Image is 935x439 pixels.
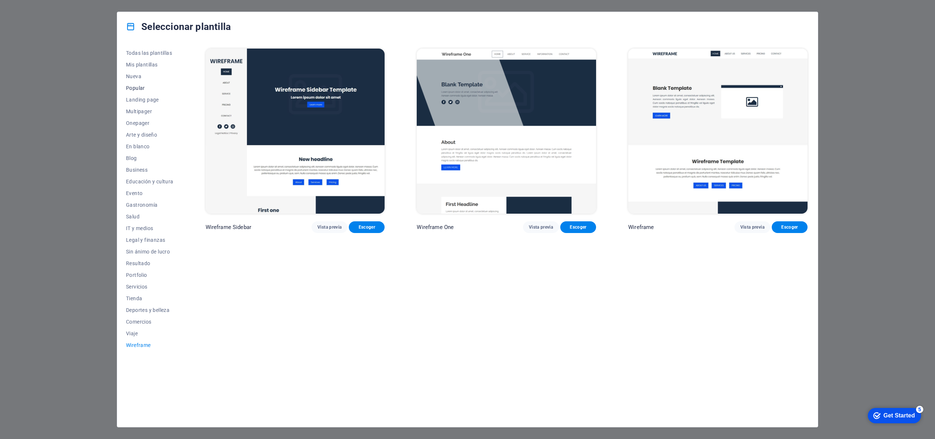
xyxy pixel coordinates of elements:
[126,234,173,246] button: Legal y finanzas
[126,190,173,196] span: Evento
[126,117,173,129] button: Onepager
[126,167,173,173] span: Business
[772,221,808,233] button: Escoger
[126,70,173,82] button: Nueva
[126,62,173,68] span: Mis plantillas
[126,257,173,269] button: Resultado
[126,120,173,126] span: Onepager
[126,246,173,257] button: Sin ánimo de lucro
[349,221,385,233] button: Escoger
[126,144,173,149] span: En blanco
[206,224,251,231] p: Wireframe Sidebar
[126,331,173,336] span: Viaje
[126,59,173,70] button: Mis plantillas
[126,85,173,91] span: Popular
[126,97,173,103] span: Landing page
[529,224,553,230] span: Vista previa
[126,47,173,59] button: Todas las plantillas
[6,4,59,19] div: Get Started 5 items remaining, 0% complete
[126,21,231,33] h4: Seleccionar plantilla
[126,94,173,106] button: Landing page
[417,224,454,231] p: Wireframe One
[22,8,53,15] div: Get Started
[126,199,173,211] button: Gastronomía
[126,272,173,278] span: Portfolio
[417,49,596,214] img: Wireframe One
[126,225,173,231] span: IT y medios
[126,106,173,117] button: Multipager
[126,269,173,281] button: Portfolio
[778,224,802,230] span: Escoger
[126,304,173,316] button: Deportes y belleza
[126,73,173,79] span: Nueva
[126,202,173,208] span: Gastronomía
[126,260,173,266] span: Resultado
[126,82,173,94] button: Popular
[628,49,808,214] img: Wireframe
[740,224,764,230] span: Vista previa
[126,222,173,234] button: IT y medios
[126,141,173,152] button: En blanco
[126,164,173,176] button: Business
[126,152,173,164] button: Blog
[126,316,173,328] button: Comercios
[628,224,654,231] p: Wireframe
[566,224,590,230] span: Escoger
[126,328,173,339] button: Viaje
[734,221,770,233] button: Vista previa
[126,319,173,325] span: Comercios
[126,176,173,187] button: Educación y cultura
[126,179,173,184] span: Educación y cultura
[206,49,385,214] img: Wireframe Sidebar
[126,293,173,304] button: Tienda
[312,221,347,233] button: Vista previa
[126,50,173,56] span: Todas las plantillas
[126,342,173,348] span: Wireframe
[126,307,173,313] span: Deportes y belleza
[126,249,173,255] span: Sin ánimo de lucro
[126,129,173,141] button: Arte y diseño
[126,295,173,301] span: Tienda
[523,221,559,233] button: Vista previa
[126,284,173,290] span: Servicios
[126,339,173,351] button: Wireframe
[126,214,173,219] span: Salud
[54,1,61,9] div: 5
[126,187,173,199] button: Evento
[126,281,173,293] button: Servicios
[126,108,173,114] span: Multipager
[355,224,379,230] span: Escoger
[126,132,173,138] span: Arte y diseño
[560,221,596,233] button: Escoger
[126,155,173,161] span: Blog
[317,224,341,230] span: Vista previa
[126,237,173,243] span: Legal y finanzas
[126,211,173,222] button: Salud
